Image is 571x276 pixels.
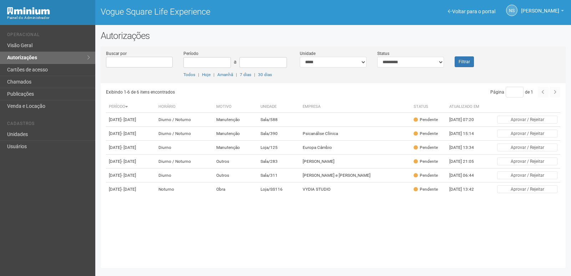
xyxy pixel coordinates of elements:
[213,127,258,141] td: Manutenção
[258,141,300,155] td: Loja/125
[156,182,213,196] td: Noturno
[183,72,195,77] a: Todos
[258,127,300,141] td: Sala/390
[497,144,557,151] button: Aprovar / Rejeitar
[121,159,136,164] span: - [DATE]
[106,141,156,155] td: [DATE]
[446,141,486,155] td: [DATE] 13:34
[156,113,213,127] td: Diurno / Noturno
[521,9,564,15] a: [PERSON_NAME]
[446,113,486,127] td: [DATE] 07:20
[497,130,557,137] button: Aprovar / Rejeitar
[446,155,486,169] td: [DATE] 21:05
[121,145,136,150] span: - [DATE]
[106,182,156,196] td: [DATE]
[121,117,136,122] span: - [DATE]
[497,171,557,179] button: Aprovar / Rejeitar
[414,117,438,123] div: Pendente
[7,32,90,40] li: Operacional
[156,127,213,141] td: Diurno / Noturno
[446,127,486,141] td: [DATE] 15:14
[213,101,258,113] th: Motivo
[106,113,156,127] td: [DATE]
[300,169,411,182] td: [PERSON_NAME] e [PERSON_NAME]
[300,155,411,169] td: [PERSON_NAME]
[7,121,90,129] li: Cadastros
[300,127,411,141] td: Psicanálise Clínica
[106,101,156,113] th: Período
[213,113,258,127] td: Manutenção
[521,1,559,14] span: Nicolle Silva
[213,72,214,77] span: |
[446,182,486,196] td: [DATE] 13:42
[121,173,136,178] span: - [DATE]
[106,50,127,57] label: Buscar por
[106,169,156,182] td: [DATE]
[202,72,211,77] a: Hoje
[300,141,411,155] td: Europa Câmbio
[7,15,90,21] div: Painel do Administrador
[377,50,389,57] label: Status
[300,182,411,196] td: VYDIA STUDIO
[234,59,237,65] span: a
[300,101,411,113] th: Empresa
[497,185,557,193] button: Aprovar / Rejeitar
[490,90,533,95] span: Página de 1
[106,87,331,97] div: Exibindo 1-6 de 6 itens encontrados
[156,141,213,155] td: Diurno
[213,155,258,169] td: Outros
[183,50,198,57] label: Período
[213,182,258,196] td: Obra
[300,50,315,57] label: Unidade
[101,30,566,41] h2: Autorizações
[213,141,258,155] td: Manutenção
[414,186,438,192] div: Pendente
[446,169,486,182] td: [DATE] 06:44
[414,131,438,137] div: Pendente
[258,72,272,77] a: 30 dias
[217,72,233,77] a: Amanhã
[258,182,300,196] td: Loja/SS116
[198,72,199,77] span: |
[106,155,156,169] td: [DATE]
[497,116,557,124] button: Aprovar / Rejeitar
[411,101,446,113] th: Status
[506,5,517,16] a: NS
[156,169,213,182] td: Diurno
[213,169,258,182] td: Outros
[448,9,495,14] a: Voltar para o portal
[446,101,486,113] th: Atualizado em
[156,101,213,113] th: Horário
[254,72,255,77] span: |
[121,131,136,136] span: - [DATE]
[156,155,213,169] td: Diurno / Noturno
[455,56,474,67] button: Filtrar
[414,145,438,151] div: Pendente
[414,172,438,179] div: Pendente
[121,187,136,192] span: - [DATE]
[240,72,251,77] a: 7 dias
[258,169,300,182] td: Sala/311
[106,127,156,141] td: [DATE]
[258,113,300,127] td: Sala/588
[236,72,237,77] span: |
[258,101,300,113] th: Unidade
[7,7,50,15] img: Minium
[101,7,328,16] h1: Vogue Square Life Experience
[497,157,557,165] button: Aprovar / Rejeitar
[258,155,300,169] td: Sala/283
[414,159,438,165] div: Pendente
